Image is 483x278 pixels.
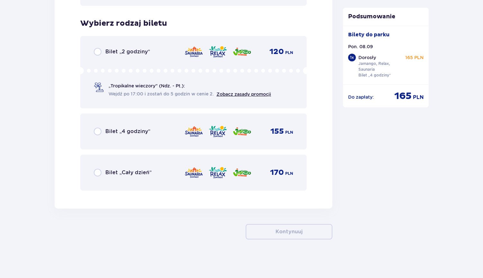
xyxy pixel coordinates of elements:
p: 155 [270,127,284,136]
img: zone logo [184,166,203,179]
p: 120 [269,47,284,57]
p: PLN [285,130,293,135]
img: zone logo [233,45,251,58]
p: Do zapłaty : [348,94,374,100]
p: Bilet „Cały dzień” [105,169,152,176]
p: 170 [270,168,284,177]
img: zone logo [184,45,203,58]
img: zone logo [208,166,227,179]
p: Jamango, Relax, Saunaria [358,61,403,72]
p: Wybierz rodzaj biletu [80,19,167,28]
p: „Tropikalne wieczory" (Ndz. - Pt.): [109,83,185,89]
p: Bilet „4 godziny” [105,128,150,135]
p: PLN [285,171,293,176]
img: zone logo [233,125,251,138]
p: Dorosły [358,54,376,61]
p: 165 [394,90,412,102]
img: zone logo [184,125,203,138]
a: Zobacz zasady promocji [216,92,271,97]
p: Pon. 08.09 [348,43,373,50]
p: Kontynuuj [276,228,303,235]
button: Kontynuuj [246,224,332,239]
p: Bilet „4 godziny” [358,72,391,78]
p: 165 PLN [405,54,424,61]
p: Bilet „2 godziny” [105,48,150,55]
p: PLN [285,50,293,56]
img: zone logo [208,45,227,58]
img: zone logo [233,166,251,179]
img: zone logo [208,125,227,138]
p: Bilety do parku [348,31,390,38]
p: PLN [413,94,424,101]
span: Wejdź po 17:00 i zostań do 5 godzin w cenie 2. [109,91,214,97]
p: Podsumowanie [343,13,429,21]
div: 1 x [348,54,356,61]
